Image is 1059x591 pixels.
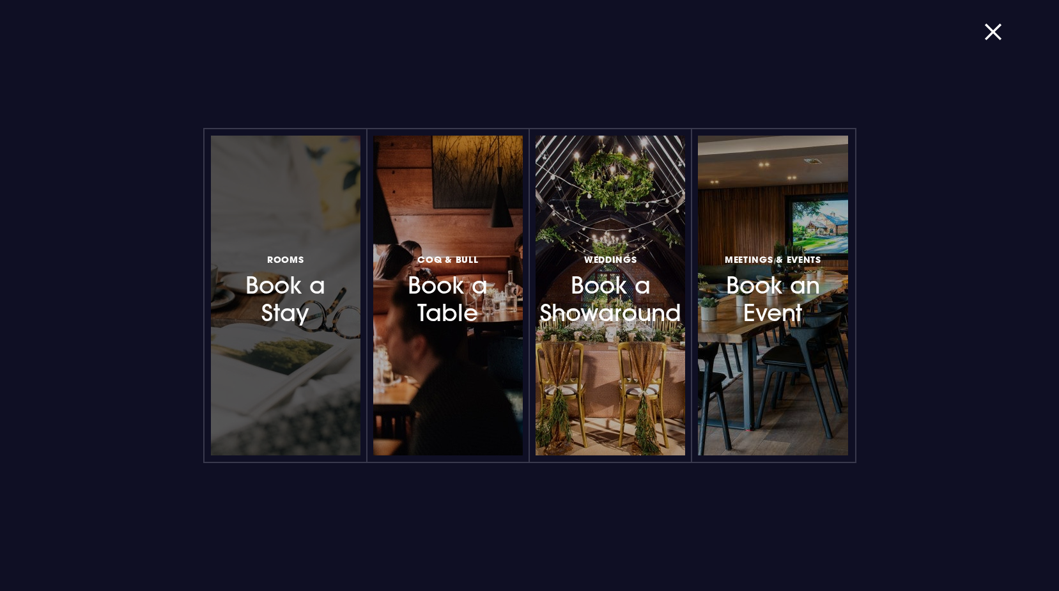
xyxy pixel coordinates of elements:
span: Weddings [584,253,637,265]
a: WeddingsBook a Showaround [536,136,685,455]
span: Coq & Bull [417,253,478,265]
h3: Book a Stay [230,251,341,327]
h3: Book an Event [717,251,828,327]
a: Coq & BullBook a Table [373,136,523,455]
a: RoomsBook a Stay [211,136,360,455]
span: Rooms [267,253,304,265]
a: Meetings & EventsBook an Event [698,136,847,455]
span: Meetings & Events [725,253,821,265]
h3: Book a Showaround [555,251,666,327]
h3: Book a Table [392,251,504,327]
